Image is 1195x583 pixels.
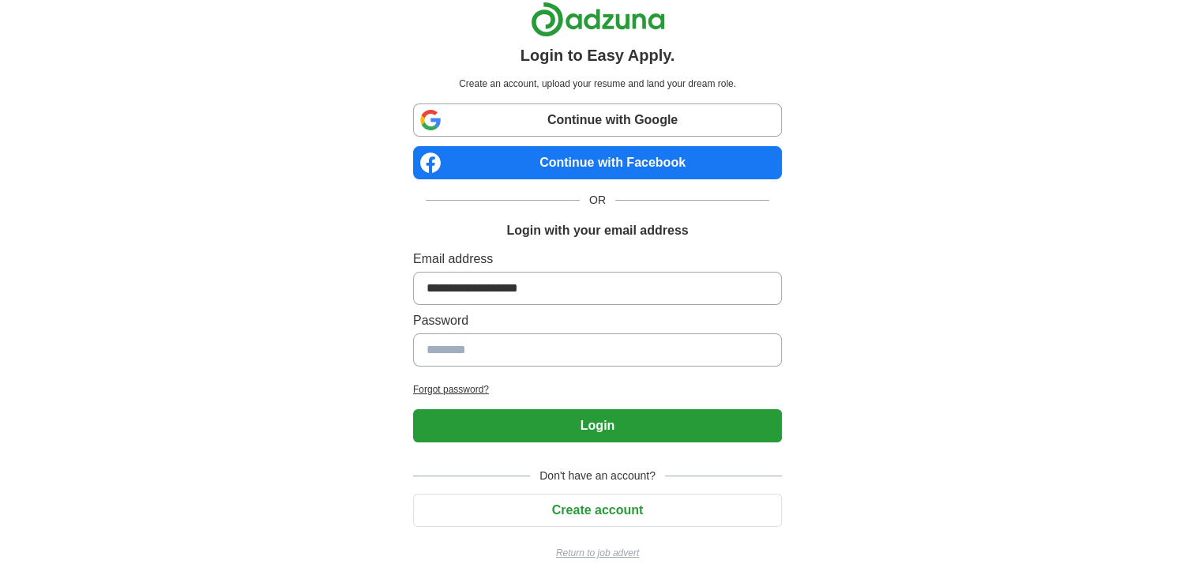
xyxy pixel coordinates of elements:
a: Continue with Facebook [413,146,782,179]
a: Forgot password? [413,382,782,397]
h1: Login to Easy Apply. [520,43,675,67]
img: Adzuna logo [531,2,665,37]
label: Password [413,311,782,330]
p: Create an account, upload your resume and land your dream role. [416,77,779,91]
button: Login [413,409,782,442]
span: Don't have an account? [530,468,665,484]
a: Return to job advert [413,546,782,560]
h1: Login with your email address [506,221,688,240]
a: Continue with Google [413,103,782,137]
a: Create account [413,503,782,517]
span: OR [580,192,615,209]
button: Create account [413,494,782,527]
label: Email address [413,250,782,269]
